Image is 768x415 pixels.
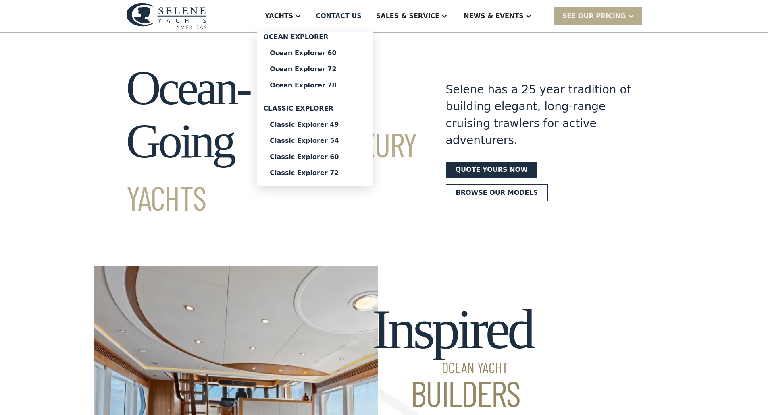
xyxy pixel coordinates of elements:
div: Classic Explorer 54 [270,138,360,144]
div: Sales & Service [376,11,439,21]
div: Ocean Explorer 72 [270,66,360,72]
nav: Yachts [257,32,373,186]
div: Classic Explorer 49 [270,122,360,128]
div: Ocean Explorer 78 [270,82,360,89]
div: Selene has a 25 year tradition of building elegant, long-range cruising trawlers for active adven... [446,81,631,149]
a: Quote yours now [446,162,537,178]
a: Ocean Explorer 78 [263,77,366,93]
span: Builders [372,375,532,411]
a: Classic Explorer 60 [263,149,366,165]
div: Ocean Explorer 60 [270,50,360,56]
h2: Inspired [372,298,532,411]
div: Classic Explorer 72 [270,170,360,176]
div: Yachts [265,11,293,21]
a: Classic Explorer 49 [263,117,366,133]
h1: Ocean-Going [126,62,417,221]
a: Classic Explorer 72 [263,165,366,181]
a: Ocean Explorer 72 [263,61,366,77]
div: SEE Our Pricing [562,11,626,21]
div: Classic Explorer 60 [270,154,360,160]
div: Classic Explorer [263,101,366,117]
img: logo [126,3,207,29]
div: SEE Our Pricing [554,7,642,25]
a: Classic Explorer 54 [263,133,366,149]
div: News & EVENTS [464,11,524,21]
a: Ocean Explorer 60 [263,45,366,61]
div: Ocean Explorer [263,32,366,45]
span: Ocean Yacht [372,360,532,375]
div: Contact US [316,11,362,21]
a: Browse our models [446,184,548,201]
